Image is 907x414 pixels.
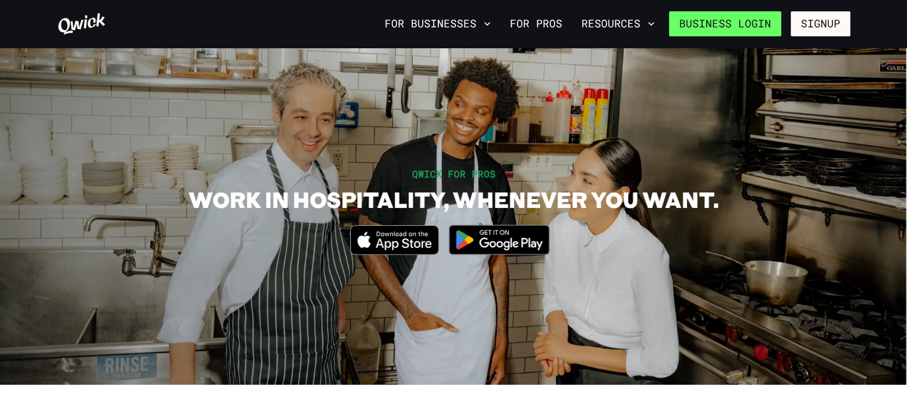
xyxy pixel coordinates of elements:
[350,245,439,257] a: Download on the App Store
[441,217,557,262] img: Get it on Google Play
[791,11,850,36] button: Signup
[669,11,781,36] a: Business Login
[577,14,660,34] button: Resources
[188,186,719,213] h1: WORK IN HOSPITALITY, WHENEVER YOU WANT.
[505,14,567,34] a: For Pros
[412,167,496,180] span: QWICK FOR PROS
[380,14,496,34] button: For Businesses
